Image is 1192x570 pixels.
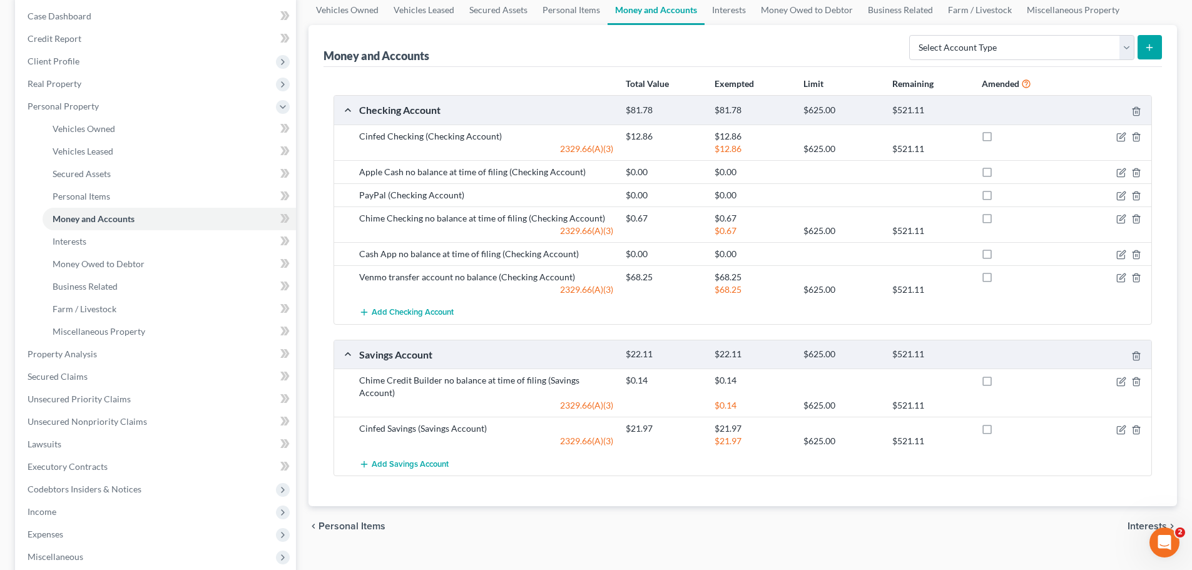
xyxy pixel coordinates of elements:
div: $0.00 [619,248,708,260]
div: Cinfed Checking (Checking Account) [353,130,619,143]
a: Unsecured Priority Claims [18,388,296,410]
div: Cash App no balance at time of filing (Checking Account) [353,248,619,260]
iframe: Intercom live chat [1149,527,1179,557]
a: Money and Accounts [43,208,296,230]
div: Venmo transfer account no balance (Checking Account) [353,271,619,283]
span: Miscellaneous Property [53,326,145,337]
span: Codebtors Insiders & Notices [28,484,141,494]
span: Real Property [28,78,81,89]
div: $625.00 [797,283,886,296]
span: Business Related [53,281,118,292]
span: Lawsuits [28,439,61,449]
div: $0.14 [708,399,797,412]
div: Money and Accounts [323,48,429,63]
span: Interests [1128,521,1167,531]
div: Checking Account [353,103,619,116]
div: $81.78 [619,104,708,116]
div: $0.14 [619,374,708,387]
div: $0.00 [619,166,708,178]
button: Add Savings Account [359,452,449,476]
div: Apple Cash no balance at time of filing (Checking Account) [353,166,619,178]
div: $0.00 [708,166,797,178]
div: $12.86 [619,130,708,143]
div: $0.00 [619,189,708,201]
span: Property Analysis [28,349,97,359]
div: $68.25 [708,283,797,296]
span: Income [28,506,56,517]
span: Money Owed to Debtor [53,258,145,269]
div: Savings Account [353,348,619,361]
div: $22.11 [708,349,797,360]
div: $68.25 [708,271,797,283]
div: $625.00 [797,104,886,116]
i: chevron_left [308,521,318,531]
a: Secured Assets [43,163,296,185]
div: $521.11 [886,143,975,155]
div: $521.11 [886,349,975,360]
i: chevron_right [1167,521,1177,531]
span: 2 [1175,527,1185,537]
div: $521.11 [886,225,975,237]
div: $0.67 [708,225,797,237]
div: 2329.66(A)(3) [353,143,619,155]
div: Cinfed Savings (Savings Account) [353,422,619,435]
strong: Remaining [892,78,934,89]
div: $0.14 [708,374,797,387]
span: Unsecured Priority Claims [28,394,131,404]
div: $625.00 [797,143,886,155]
span: Interests [53,236,86,247]
a: Miscellaneous Property [43,320,296,343]
span: Credit Report [28,33,81,44]
div: $0.00 [708,248,797,260]
div: $625.00 [797,435,886,447]
div: $68.25 [619,271,708,283]
div: $625.00 [797,399,886,412]
a: Business Related [43,275,296,298]
span: Secured Claims [28,371,88,382]
button: Add Checking Account [359,301,454,324]
div: $521.11 [886,399,975,412]
span: Farm / Livestock [53,303,116,314]
div: $521.11 [886,435,975,447]
span: Client Profile [28,56,79,66]
strong: Total Value [626,78,669,89]
div: 2329.66(A)(3) [353,225,619,237]
div: 2329.66(A)(3) [353,399,619,412]
div: $21.97 [619,422,708,435]
span: Expenses [28,529,63,539]
a: Lawsuits [18,433,296,455]
a: Farm / Livestock [43,298,296,320]
a: Vehicles Leased [43,140,296,163]
strong: Exempted [715,78,754,89]
div: $0.67 [708,212,797,225]
div: $12.86 [708,143,797,155]
a: Executory Contracts [18,455,296,478]
span: Secured Assets [53,168,111,179]
a: Case Dashboard [18,5,296,28]
span: Executory Contracts [28,461,108,472]
div: $12.86 [708,130,797,143]
span: Vehicles Owned [53,123,115,134]
a: Secured Claims [18,365,296,388]
span: Personal Items [53,191,110,201]
a: Money Owed to Debtor [43,253,296,275]
div: $0.00 [708,189,797,201]
a: Personal Items [43,185,296,208]
div: $22.11 [619,349,708,360]
span: Case Dashboard [28,11,91,21]
a: Vehicles Owned [43,118,296,140]
span: Personal Property [28,101,99,111]
div: $521.11 [886,283,975,296]
span: Add Checking Account [372,308,454,318]
div: PayPal (Checking Account) [353,189,619,201]
span: Miscellaneous [28,551,83,562]
div: $625.00 [797,349,886,360]
div: $21.97 [708,422,797,435]
span: Unsecured Nonpriority Claims [28,416,147,427]
span: Personal Items [318,521,385,531]
div: $21.97 [708,435,797,447]
div: $625.00 [797,225,886,237]
div: 2329.66(A)(3) [353,435,619,447]
strong: Limit [803,78,823,89]
div: $521.11 [886,104,975,116]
